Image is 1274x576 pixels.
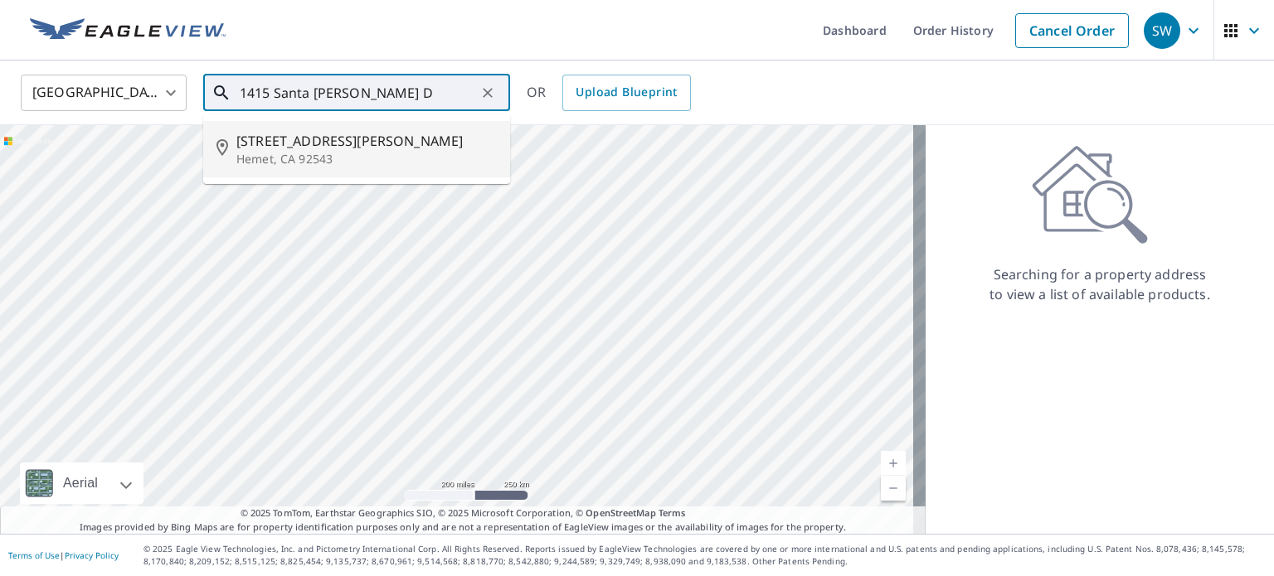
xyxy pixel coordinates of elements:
div: SW [1144,12,1180,49]
div: Aerial [58,462,103,504]
a: Terms [659,506,686,519]
p: Searching for a property address to view a list of available products. [989,264,1211,304]
a: Current Level 5, Zoom Out [881,476,906,501]
div: [GEOGRAPHIC_DATA] [21,70,187,116]
div: Aerial [20,462,143,504]
span: Upload Blueprint [576,82,677,103]
p: Hemet, CA 92543 [236,151,497,167]
span: © 2025 TomTom, Earthstar Geographics SIO, © 2025 Microsoft Corporation, © [241,506,686,520]
img: EV Logo [30,18,226,43]
a: Terms of Use [8,549,60,561]
a: Current Level 5, Zoom In [881,451,906,476]
a: Privacy Policy [65,549,119,561]
a: OpenStreetMap [586,506,655,519]
p: © 2025 Eagle View Technologies, Inc. and Pictometry International Corp. All Rights Reserved. Repo... [143,543,1266,568]
input: Search by address or latitude-longitude [240,70,476,116]
div: OR [527,75,691,111]
p: | [8,550,119,560]
a: Cancel Order [1015,13,1129,48]
span: [STREET_ADDRESS][PERSON_NAME] [236,131,497,151]
a: Upload Blueprint [562,75,690,111]
button: Clear [476,81,499,104]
